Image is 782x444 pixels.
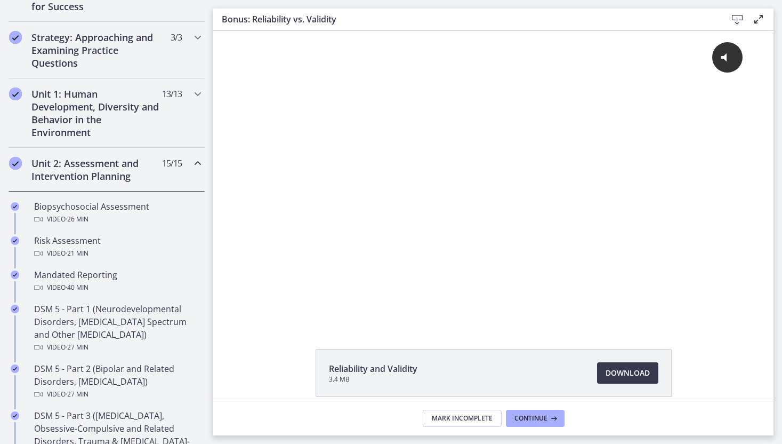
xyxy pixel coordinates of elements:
span: 3 / 3 [171,31,182,44]
i: Completed [11,271,19,279]
span: 13 / 13 [162,88,182,100]
div: Video [34,281,200,294]
span: 15 / 15 [162,157,182,170]
iframe: Video Lesson [213,31,773,324]
div: Risk Assessment [34,234,200,260]
div: DSM 5 - Part 2 (Bipolar and Related Disorders, [MEDICAL_DATA]) [34,362,200,401]
button: Continue [506,410,565,427]
button: Mark Incomplete [423,410,502,427]
span: · 27 min [66,388,88,401]
a: Download [597,362,658,384]
div: Video [34,213,200,226]
i: Completed [9,157,22,170]
h2: Unit 2: Assessment and Intervention Planning [31,157,162,183]
h2: Unit 1: Human Development, Diversity and Behavior in the Environment [31,88,162,139]
div: Mandated Reporting [34,268,200,294]
div: DSM 5 - Part 1 (Neurodevelopmental Disorders, [MEDICAL_DATA] Spectrum and Other [MEDICAL_DATA]) [34,303,200,354]
i: Completed [11,305,19,313]
i: Completed [9,88,22,100]
span: · 21 min [66,247,88,260]
div: Video [34,341,200,354]
span: Download [606,367,650,379]
i: Completed [11,202,19,211]
i: Completed [9,31,22,44]
div: Biopsychosocial Assessment [34,200,200,226]
h3: Bonus: Reliability vs. Validity [222,13,710,26]
span: Reliability and Validity [329,362,417,375]
i: Completed [11,236,19,245]
span: Mark Incomplete [432,414,493,423]
span: 3.4 MB [329,375,417,384]
span: · 26 min [66,213,88,226]
i: Completed [11,411,19,420]
span: · 27 min [66,341,88,354]
span: · 40 min [66,281,88,294]
i: Completed [11,364,19,373]
h2: Strategy: Approaching and Examining Practice Questions [31,31,162,69]
div: Video [34,388,200,401]
span: Continue [514,414,547,423]
div: Video [34,247,200,260]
